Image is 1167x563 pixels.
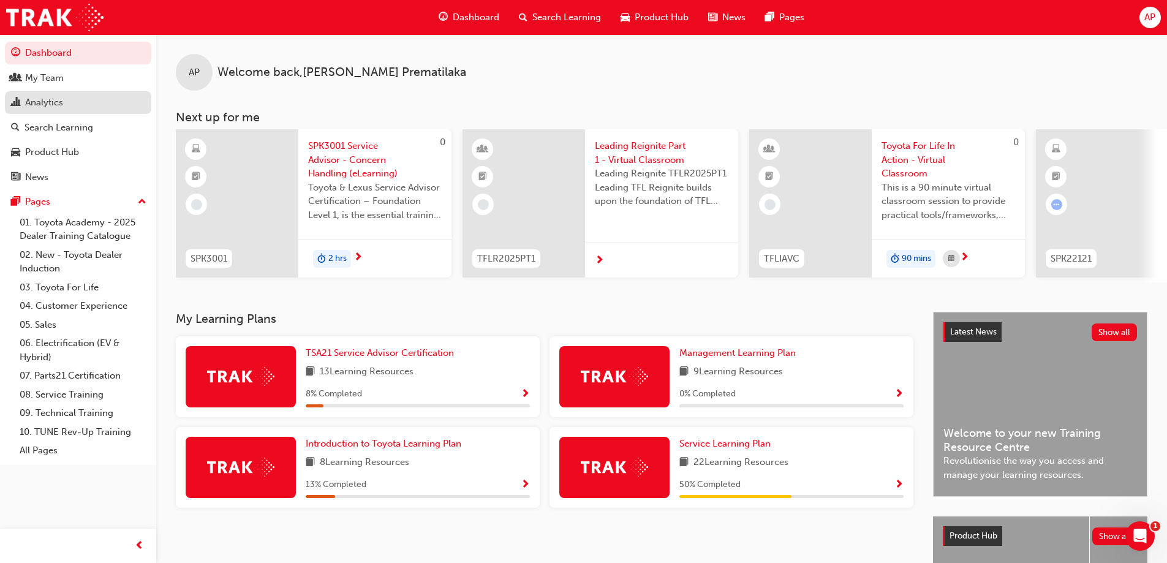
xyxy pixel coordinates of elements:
[15,334,151,366] a: 06. Electrification (EV & Hybrid)
[191,252,227,266] span: SPK3001
[25,96,63,110] div: Analytics
[6,4,104,31] img: Trak
[679,455,689,470] span: book-icon
[15,366,151,385] a: 07. Parts21 Certification
[15,297,151,316] a: 04. Customer Experience
[722,10,746,25] span: News
[11,73,20,84] span: people-icon
[779,10,804,25] span: Pages
[477,252,535,266] span: TFLR2025PT1
[1051,199,1062,210] span: learningRecordVerb_ATTEMPT-icon
[320,455,409,470] span: 8 Learning Resources
[1139,7,1161,28] button: AP
[943,426,1137,454] span: Welcome to your new Training Resource Centre
[693,365,783,380] span: 9 Learning Resources
[698,5,755,30] a: news-iconNews
[532,10,601,25] span: Search Learning
[765,199,776,210] span: learningRecordVerb_NONE-icon
[891,251,899,267] span: duration-icon
[306,347,454,358] span: TSA21 Service Advisor Certification
[950,327,997,337] span: Latest News
[1092,527,1138,545] button: Show all
[595,255,604,266] span: next-icon
[25,121,93,135] div: Search Learning
[453,10,499,25] span: Dashboard
[15,423,151,442] a: 10. TUNE Rev-Up Training
[135,538,144,554] span: prev-icon
[521,389,530,400] span: Show Progress
[306,478,366,492] span: 13 % Completed
[595,167,728,208] span: Leading Reignite TFLR2025PT1 Leading TFL Reignite builds upon the foundation of TFL Reignite, rea...
[192,169,200,185] span: booktick-icon
[5,166,151,189] a: News
[708,10,717,25] span: news-icon
[15,278,151,297] a: 03. Toyota For Life
[11,147,20,158] span: car-icon
[15,246,151,278] a: 02. New - Toyota Dealer Induction
[15,213,151,246] a: 01. Toyota Academy - 2025 Dealer Training Catalogue
[1092,323,1138,341] button: Show all
[943,526,1138,546] a: Product HubShow all
[11,197,20,208] span: pages-icon
[764,252,799,266] span: TFLIAVC
[217,66,466,80] span: Welcome back , [PERSON_NAME] Prematilaka
[25,170,48,184] div: News
[581,367,648,386] img: Trak
[1125,521,1155,551] iframe: Intercom live chat
[5,191,151,213] button: Pages
[207,367,274,386] img: Trak
[595,139,728,167] span: Leading Reignite Part 1 - Virtual Classroom
[439,10,448,25] span: guage-icon
[138,194,146,210] span: up-icon
[463,129,738,278] a: TFLR2025PT1Leading Reignite Part 1 - Virtual ClassroomLeading Reignite TFLR2025PT1 Leading TFL Re...
[11,123,20,134] span: search-icon
[679,438,771,449] span: Service Learning Plan
[5,141,151,164] a: Product Hub
[308,181,442,222] span: Toyota & Lexus Service Advisor Certification – Foundation Level 1, is the essential training cour...
[943,454,1137,482] span: Revolutionise the way you access and manage your learning resources.
[429,5,509,30] a: guage-iconDashboard
[5,91,151,114] a: Analytics
[308,139,442,181] span: SPK3001 Service Advisor - Concern Handling (eLearning)
[15,316,151,334] a: 05. Sales
[25,145,79,159] div: Product Hub
[306,365,315,380] span: book-icon
[11,48,20,59] span: guage-icon
[1052,142,1060,157] span: learningResourceType_ELEARNING-icon
[933,312,1147,497] a: Latest NewsShow allWelcome to your new Training Resource CentreRevolutionise the way you access a...
[5,67,151,89] a: My Team
[15,441,151,460] a: All Pages
[519,10,527,25] span: search-icon
[679,365,689,380] span: book-icon
[320,365,414,380] span: 13 Learning Resources
[191,199,202,210] span: learningRecordVerb_NONE-icon
[521,477,530,493] button: Show Progress
[1052,169,1060,185] span: booktick-icon
[960,252,969,263] span: next-icon
[306,437,466,451] a: Introduction to Toyota Learning Plan
[882,139,1015,181] span: Toyota For Life In Action - Virtual Classroom
[679,478,741,492] span: 50 % Completed
[5,39,151,191] button: DashboardMy TeamAnalyticsSearch LearningProduct HubNews
[755,5,814,30] a: pages-iconPages
[192,142,200,157] span: learningResourceType_ELEARNING-icon
[894,387,904,402] button: Show Progress
[581,458,648,477] img: Trak
[5,116,151,139] a: Search Learning
[611,5,698,30] a: car-iconProduct Hub
[509,5,611,30] a: search-iconSearch Learning
[894,477,904,493] button: Show Progress
[11,172,20,183] span: news-icon
[317,251,326,267] span: duration-icon
[693,455,788,470] span: 22 Learning Resources
[948,251,954,266] span: calendar-icon
[478,142,487,157] span: learningResourceType_INSTRUCTOR_LED-icon
[306,387,362,401] span: 8 % Completed
[521,387,530,402] button: Show Progress
[1013,137,1019,148] span: 0
[950,531,997,541] span: Product Hub
[156,110,1167,124] h3: Next up for me
[765,10,774,25] span: pages-icon
[306,455,315,470] span: book-icon
[25,71,64,85] div: My Team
